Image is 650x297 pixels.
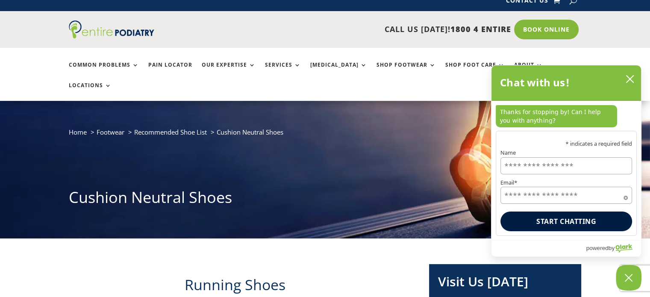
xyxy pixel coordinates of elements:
div: olark chatbox [491,65,641,257]
a: About [514,62,543,80]
a: Powered by Olark [586,241,641,256]
p: Thanks for stopping by! Can I help you with anything? [496,105,617,127]
p: CALL US [DATE]! [187,24,511,35]
div: chat [491,101,641,131]
span: 1800 4 ENTIRE [450,24,511,34]
span: powered [586,243,608,253]
label: Email* [500,180,632,185]
a: Home [69,128,87,136]
img: logo (1) [69,21,154,38]
p: * indicates a required field [500,141,632,147]
input: Name [500,157,632,174]
a: Shop Footwear [376,62,436,80]
label: Name [500,150,632,156]
span: Cushion Neutral Shoes [217,128,283,136]
h2: Chat with us! [500,74,570,91]
a: Locations [69,82,112,101]
a: Book Online [514,20,579,39]
a: Footwear [97,128,124,136]
span: Required field [624,194,628,198]
a: Recommended Shoe List [134,128,207,136]
nav: breadcrumb [69,126,582,144]
input: Email [500,187,632,204]
a: [MEDICAL_DATA] [310,62,367,80]
a: Common Problems [69,62,139,80]
button: Start chatting [500,212,632,231]
h2: Visit Us [DATE] [438,273,573,295]
a: Services [265,62,301,80]
button: close chatbox [623,73,637,85]
a: Shop Foot Care [445,62,505,80]
a: Pain Locator [148,62,192,80]
span: by [609,243,615,253]
button: Close Chatbox [616,265,641,291]
a: Entire Podiatry [69,32,154,40]
h1: Cushion Neutral Shoes [69,187,582,212]
a: Our Expertise [202,62,256,80]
